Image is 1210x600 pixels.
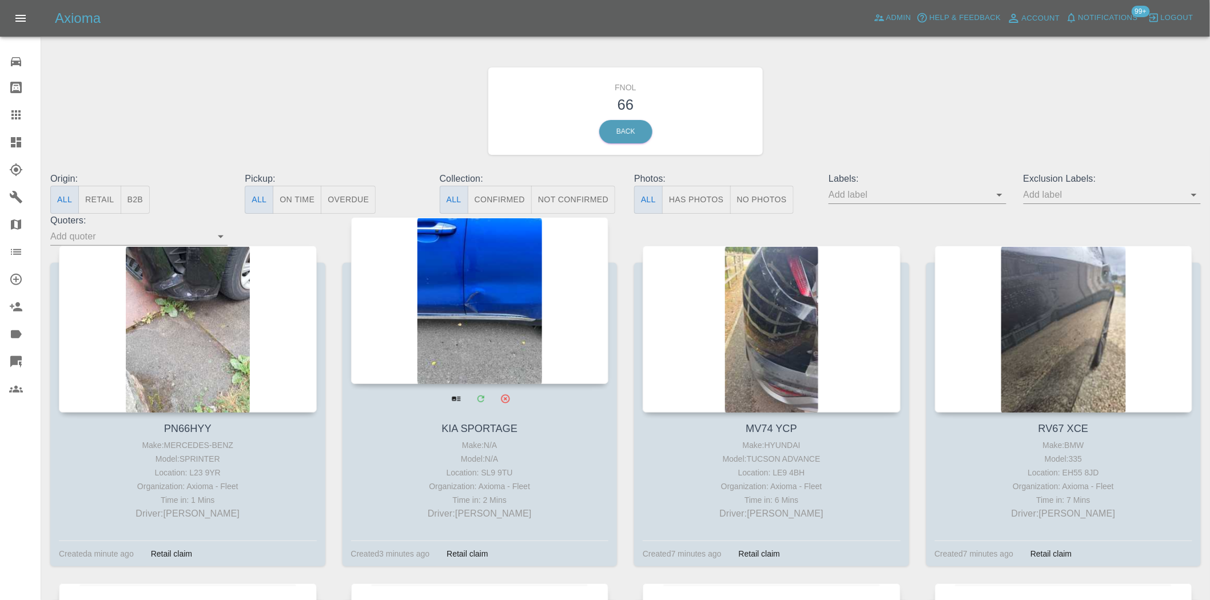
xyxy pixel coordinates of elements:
[646,479,898,493] div: Organization: Axioma - Fleet
[992,187,1008,203] button: Open
[441,423,518,434] a: KIA SPORTAGE
[646,507,898,521] p: Driver: [PERSON_NAME]
[871,9,914,27] a: Admin
[351,547,430,561] div: Created 3 minutes ago
[62,479,314,493] div: Organization: Axioma - Fleet
[62,466,314,479] div: Location: L23 9YR
[1078,11,1138,25] span: Notifications
[444,387,468,410] a: View
[50,172,228,186] p: Origin:
[1022,547,1080,561] div: Retail claim
[440,172,617,186] p: Collection:
[914,9,1004,27] button: Help & Feedback
[935,547,1014,561] div: Created 7 minutes ago
[1022,12,1060,25] span: Account
[634,172,811,186] p: Photos:
[121,186,150,214] button: B2B
[938,452,1190,466] div: Model: 335
[1132,6,1150,17] span: 99+
[497,76,755,94] h6: FNOL
[646,493,898,507] div: Time in: 6 Mins
[662,186,731,214] button: Has Photos
[59,547,134,561] div: Created a minute ago
[7,5,34,32] button: Open drawer
[50,227,210,245] input: Add quoter
[938,466,1190,479] div: Location: EH55 8JD
[354,507,606,521] p: Driver: [PERSON_NAME]
[643,547,722,561] div: Created 7 minutes ago
[164,423,212,434] a: PN66HYY
[50,186,79,214] button: All
[829,172,1006,186] p: Labels:
[730,547,789,561] div: Retail claim
[50,214,228,227] p: Quoters:
[354,493,606,507] div: Time in: 2 Mins
[938,479,1190,493] div: Organization: Axioma - Fleet
[730,186,794,214] button: No Photos
[497,94,755,115] h3: 66
[440,186,468,214] button: All
[62,452,314,466] div: Model: SPRINTER
[62,493,314,507] div: Time in: 1 Mins
[354,466,606,479] div: Location: SL9 9TU
[1024,186,1184,203] input: Add label
[354,452,606,466] div: Model: N/A
[438,547,496,561] div: Retail claim
[886,11,912,25] span: Admin
[62,507,314,521] p: Driver: [PERSON_NAME]
[62,438,314,452] div: Make: MERCEDES-BENZ
[531,186,615,214] button: Not Confirmed
[273,186,321,214] button: On Time
[1004,9,1063,27] a: Account
[746,423,797,434] a: MV74 YCP
[245,186,273,214] button: All
[1038,423,1089,434] a: RV67 XCE
[938,438,1190,452] div: Make: BMW
[142,547,201,561] div: Retail claim
[938,493,1190,507] div: Time in: 7 Mins
[646,438,898,452] div: Make: HYUNDAI
[55,9,101,27] h5: Axioma
[469,387,492,410] a: Modify
[493,387,517,410] button: Archive
[929,11,1001,25] span: Help & Feedback
[646,452,898,466] div: Model: TUCSON ADVANCE
[1145,9,1196,27] button: Logout
[354,479,606,493] div: Organization: Axioma - Fleet
[213,229,229,245] button: Open
[354,438,606,452] div: Make: N/A
[1024,172,1201,186] p: Exclusion Labels:
[245,172,422,186] p: Pickup:
[634,186,663,214] button: All
[829,186,989,203] input: Add label
[1161,11,1193,25] span: Logout
[646,466,898,479] div: Location: LE9 4BH
[599,120,652,143] a: Back
[938,507,1190,521] p: Driver: [PERSON_NAME]
[1186,187,1202,203] button: Open
[1063,9,1141,27] button: Notifications
[321,186,376,214] button: Overdue
[78,186,121,214] button: Retail
[468,186,532,214] button: Confirmed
